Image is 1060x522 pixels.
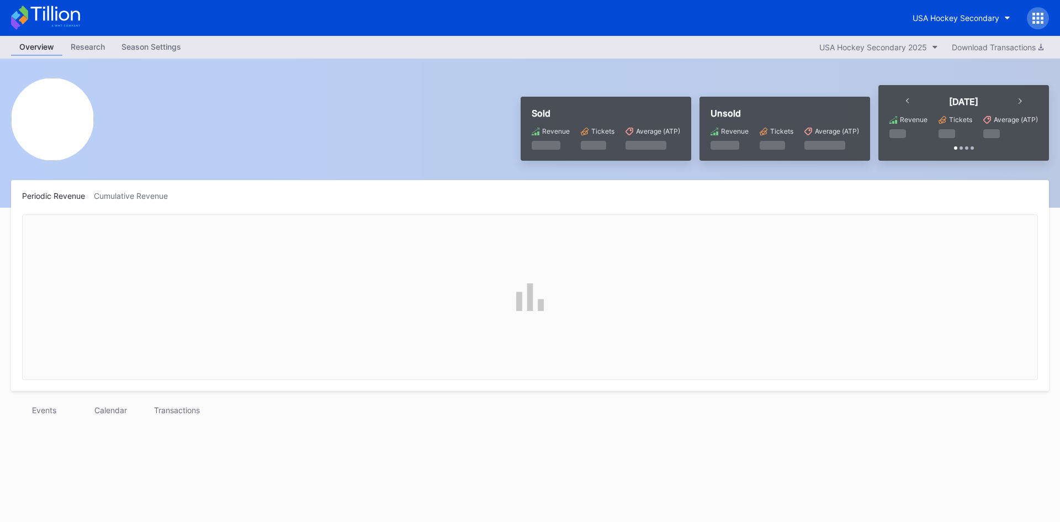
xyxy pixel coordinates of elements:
[77,402,144,418] div: Calendar
[636,127,680,135] div: Average (ATP)
[11,39,62,56] a: Overview
[814,40,944,55] button: USA Hockey Secondary 2025
[591,127,614,135] div: Tickets
[711,108,859,119] div: Unsold
[62,39,113,55] div: Research
[11,402,77,418] div: Events
[721,127,749,135] div: Revenue
[900,115,928,124] div: Revenue
[994,115,1038,124] div: Average (ATP)
[94,191,177,201] div: Cumulative Revenue
[815,127,859,135] div: Average (ATP)
[949,115,972,124] div: Tickets
[62,39,113,56] a: Research
[913,13,999,23] div: USA Hockey Secondary
[946,40,1049,55] button: Download Transactions
[542,127,570,135] div: Revenue
[949,96,978,107] div: [DATE]
[952,43,1043,52] div: Download Transactions
[904,8,1019,28] button: USA Hockey Secondary
[770,127,793,135] div: Tickets
[819,43,927,52] div: USA Hockey Secondary 2025
[144,402,210,418] div: Transactions
[113,39,189,56] a: Season Settings
[113,39,189,55] div: Season Settings
[532,108,680,119] div: Sold
[22,191,94,201] div: Periodic Revenue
